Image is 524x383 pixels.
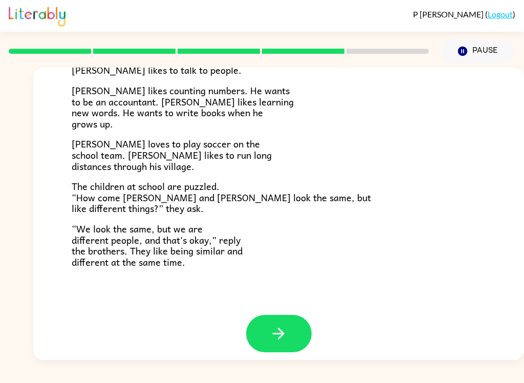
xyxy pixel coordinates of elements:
[72,83,294,131] span: [PERSON_NAME] likes counting numbers. He wants to be an accountant. [PERSON_NAME] likes learning ...
[441,39,515,63] button: Pause
[9,4,65,27] img: Literably
[413,9,515,19] div: ( )
[72,221,243,269] span: “We look the same, but we are different people, and that's okay,” reply the brothers. They like b...
[488,9,513,19] a: Logout
[413,9,485,19] span: P [PERSON_NAME]
[72,136,272,173] span: [PERSON_NAME] loves to play soccer on the school team. [PERSON_NAME] likes to run long distances ...
[72,179,371,216] span: The children at school are puzzled. “How come [PERSON_NAME] and [PERSON_NAME] look the same, but ...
